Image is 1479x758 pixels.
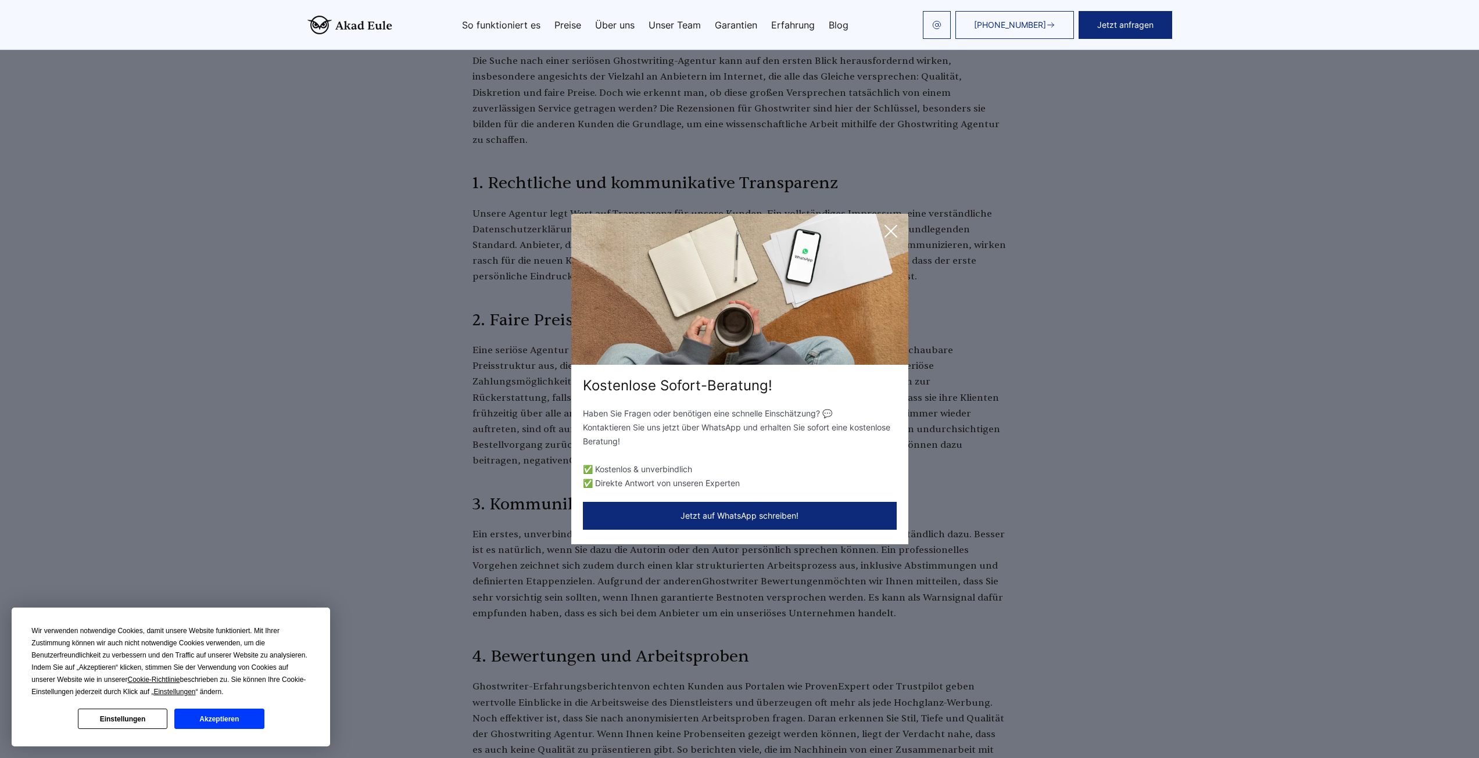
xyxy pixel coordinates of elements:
[829,20,848,30] a: Blog
[974,20,1046,30] span: [PHONE_NUMBER]
[583,476,897,490] li: ✅ Direkte Antwort von unseren Experten
[571,376,908,395] div: Kostenlose Sofort-Beratung!
[1079,11,1172,39] button: Jetzt anfragen
[932,20,941,30] img: email
[583,502,897,530] button: Jetzt auf WhatsApp schreiben!
[583,407,897,448] p: Haben Sie Fragen oder benötigen eine schnelle Einschätzung? 💬 Kontaktieren Sie uns jetzt über Wha...
[571,214,908,365] img: exit
[78,709,167,729] button: Einstellungen
[771,20,815,30] a: Erfahrung
[554,20,581,30] a: Preise
[31,625,310,698] div: Wir verwenden notwendige Cookies, damit unsere Website funktioniert. Mit Ihrer Zustimmung können ...
[649,20,701,30] a: Unser Team
[128,676,180,684] span: Cookie-Richtlinie
[12,608,330,746] div: Cookie Consent Prompt
[307,16,392,34] img: logo
[462,20,540,30] a: So funktioniert es
[955,11,1074,39] a: [PHONE_NUMBER]
[715,20,757,30] a: Garantien
[595,20,635,30] a: Über uns
[174,709,264,729] button: Akzeptieren
[153,688,195,696] span: Einstellungen
[583,462,897,476] li: ✅ Kostenlos & unverbindlich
